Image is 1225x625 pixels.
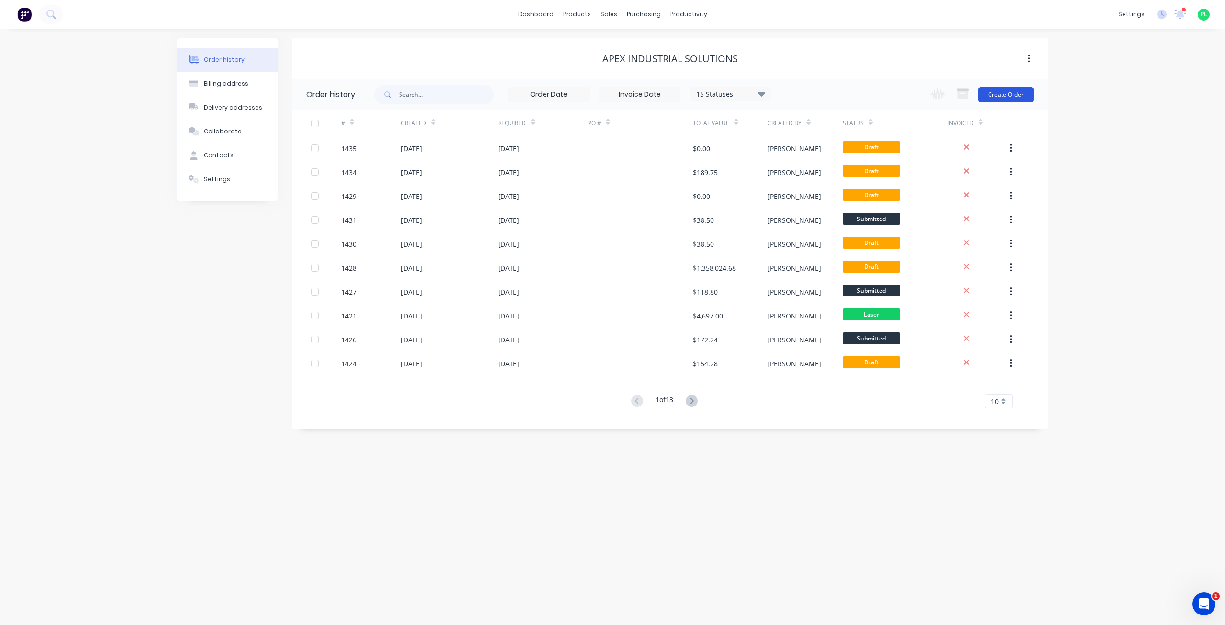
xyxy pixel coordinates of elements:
input: Invoice Date [600,88,680,102]
div: Order history [204,55,245,64]
div: 1435 [341,143,356,154]
img: Factory [17,7,32,22]
span: Submitted [843,285,900,296]
span: Submitted [843,213,900,225]
div: purchasing [622,7,666,22]
div: $38.50 [693,215,714,225]
div: [DATE] [401,143,422,154]
div: [PERSON_NAME] [768,263,821,273]
div: Settings [204,175,230,184]
div: [PERSON_NAME] [768,359,821,369]
div: $1,358,024.68 [693,263,736,273]
div: settings [1114,7,1149,22]
div: PO # [588,119,601,128]
div: Order history [306,89,355,100]
div: 1426 [341,335,356,345]
span: Submitted [843,332,900,344]
div: Billing address [204,79,248,88]
div: Invoiced [947,110,1007,136]
div: [DATE] [401,287,422,297]
div: $172.24 [693,335,718,345]
div: $4,697.00 [693,311,723,321]
span: PL [1201,10,1207,19]
div: sales [596,7,622,22]
div: [DATE] [401,263,422,273]
div: [DATE] [498,167,519,177]
div: [DATE] [401,167,422,177]
div: [DATE] [401,191,422,201]
span: Laser [843,308,900,320]
div: 1431 [341,215,356,225]
div: [DATE] [401,215,422,225]
div: [PERSON_NAME] [768,191,821,201]
div: [DATE] [498,335,519,345]
div: 1 of 13 [656,395,673,408]
div: 1434 [341,167,356,177]
button: Billing address [177,72,278,96]
div: $0.00 [693,191,710,201]
span: Draft [843,356,900,368]
div: 1429 [341,191,356,201]
span: Draft [843,189,900,201]
span: Draft [843,261,900,273]
div: 1430 [341,239,356,249]
div: products [558,7,596,22]
div: [DATE] [401,359,422,369]
input: Search... [399,85,494,104]
button: Order history [177,48,278,72]
div: Contacts [204,151,234,160]
div: 1424 [341,359,356,369]
button: Settings [177,167,278,191]
div: [DATE] [498,287,519,297]
span: Draft [843,237,900,249]
div: [PERSON_NAME] [768,167,821,177]
div: [PERSON_NAME] [768,239,821,249]
button: Create Order [978,87,1034,102]
div: 1421 [341,311,356,321]
div: productivity [666,7,712,22]
span: 1 [1212,592,1220,600]
div: Created By [768,119,802,128]
div: 1428 [341,263,356,273]
div: Invoiced [947,119,974,128]
div: Required [498,110,588,136]
div: Total Value [693,119,729,128]
button: Contacts [177,143,278,167]
div: [DATE] [498,311,519,321]
div: $189.75 [693,167,718,177]
div: Required [498,119,526,128]
a: dashboard [513,7,558,22]
input: Order Date [509,88,589,102]
div: [DATE] [498,191,519,201]
span: 10 [991,396,999,406]
div: PO # [588,110,693,136]
button: Delivery addresses [177,96,278,120]
div: [DATE] [401,239,422,249]
span: Draft [843,141,900,153]
div: Delivery addresses [204,103,262,112]
div: [DATE] [401,335,422,345]
div: [DATE] [401,311,422,321]
span: Draft [843,165,900,177]
div: Total Value [693,110,768,136]
div: Created [401,119,426,128]
div: Collaborate [204,127,242,136]
div: [PERSON_NAME] [768,335,821,345]
div: [DATE] [498,143,519,154]
div: $0.00 [693,143,710,154]
div: [DATE] [498,263,519,273]
div: # [341,119,345,128]
div: Status [843,110,947,136]
div: [PERSON_NAME] [768,311,821,321]
div: [DATE] [498,239,519,249]
div: $154.28 [693,359,718,369]
div: [DATE] [498,215,519,225]
div: [PERSON_NAME] [768,287,821,297]
div: [DATE] [498,359,519,369]
div: Apex Industrial Solutions [602,53,738,65]
div: Created [401,110,498,136]
div: 1427 [341,287,356,297]
iframe: Intercom live chat [1192,592,1215,615]
div: Created By [768,110,842,136]
div: [PERSON_NAME] [768,215,821,225]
